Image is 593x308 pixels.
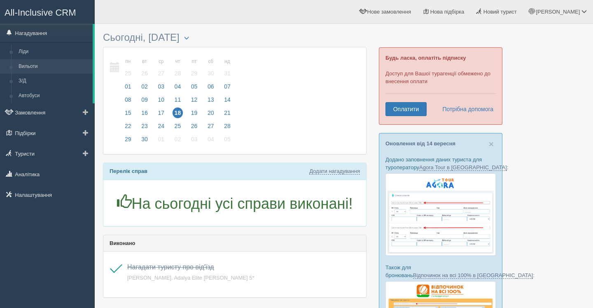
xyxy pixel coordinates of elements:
span: 24 [156,121,166,131]
span: Нова підбірка [430,9,465,15]
span: 19 [189,107,200,118]
span: 12 [189,94,200,105]
a: З/Д [15,74,93,89]
b: Будь ласка, оплатіть підписку [385,55,466,61]
span: 03 [156,81,166,92]
span: 22 [123,121,133,131]
small: нд [222,58,233,65]
a: 10 [153,95,169,108]
span: Новий турист [483,9,517,15]
a: 11 [170,95,186,108]
span: 04 [205,134,216,145]
a: 29 [120,135,136,148]
p: Також для бронювань : [385,264,496,279]
span: 01 [123,81,133,92]
span: 05 [189,81,200,92]
a: ср 27 [153,54,169,82]
span: 07 [222,81,233,92]
a: 18 [170,108,186,121]
span: 31 [222,68,233,79]
a: 04 [203,135,219,148]
span: 30 [139,134,150,145]
span: 02 [173,134,183,145]
a: 16 [137,108,152,121]
span: 10 [156,94,166,105]
span: 25 [123,68,133,79]
a: 03 [153,82,169,95]
a: Потрібна допомога [437,102,494,116]
a: 02 [170,135,186,148]
a: Відпочинок на всі 100% в [GEOGRAPHIC_DATA] [413,272,533,279]
span: 26 [189,121,200,131]
span: × [489,139,494,149]
span: 18 [173,107,183,118]
a: Agora Tour в [GEOGRAPHIC_DATA] [419,164,507,171]
a: нд 31 [219,54,233,82]
small: чт [173,58,183,65]
a: сб 30 [203,54,219,82]
span: 03 [189,134,200,145]
img: agora-tour-%D1%84%D0%BE%D1%80%D0%BC%D0%B0-%D0%B1%D1%80%D0%BE%D0%BD%D1%8E%D0%B2%D0%B0%D0%BD%D0%BD%... [385,173,496,256]
a: 01 [120,82,136,95]
span: 29 [123,134,133,145]
a: All-Inclusive CRM [0,0,94,23]
a: пт 29 [187,54,202,82]
span: 11 [173,94,183,105]
span: 29 [189,68,200,79]
a: 04 [170,82,186,95]
a: Вильоти [15,59,93,74]
span: All-Inclusive CRM [5,7,76,18]
a: 26 [187,121,202,135]
small: сб [205,58,216,65]
span: 21 [222,107,233,118]
small: пн [123,58,133,65]
a: Оплатити [385,102,427,116]
span: 02 [139,81,150,92]
a: 01 [153,135,169,148]
a: Додати нагадування [309,168,360,175]
div: Доступ для Вашої турагенції обмежено до внесення оплати [379,47,502,125]
span: 25 [173,121,183,131]
b: Виконано [110,240,135,246]
button: Close [489,140,494,148]
a: 25 [170,121,186,135]
span: 05 [222,134,233,145]
a: 28 [219,121,233,135]
a: 03 [187,135,202,148]
a: [PERSON_NAME], Adalya Elite [PERSON_NAME] 5* [127,275,254,281]
span: 15 [123,107,133,118]
a: 23 [137,121,152,135]
a: 22 [120,121,136,135]
span: 13 [205,94,216,105]
small: вт [139,58,150,65]
span: 23 [139,121,150,131]
a: 20 [203,108,219,121]
a: 08 [120,95,136,108]
span: [PERSON_NAME] [536,9,580,15]
a: 17 [153,108,169,121]
span: Нове замовлення [367,9,411,15]
a: пн 25 [120,54,136,82]
a: 30 [137,135,152,148]
a: Оновлення від 14 вересня [385,140,455,147]
span: 30 [205,68,216,79]
p: Додано заповнення даних туриста для туроператору : [385,156,496,171]
a: 15 [120,108,136,121]
a: Нагадати туристу про від'їзд [127,264,214,271]
a: 27 [203,121,219,135]
span: 01 [156,134,166,145]
small: ср [156,58,166,65]
a: 09 [137,95,152,108]
a: 12 [187,95,202,108]
span: 08 [123,94,133,105]
span: 27 [156,68,166,79]
a: 05 [219,135,233,148]
a: 19 [187,108,202,121]
span: 06 [205,81,216,92]
a: 24 [153,121,169,135]
span: 27 [205,121,216,131]
small: пт [189,58,200,65]
span: 17 [156,107,166,118]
